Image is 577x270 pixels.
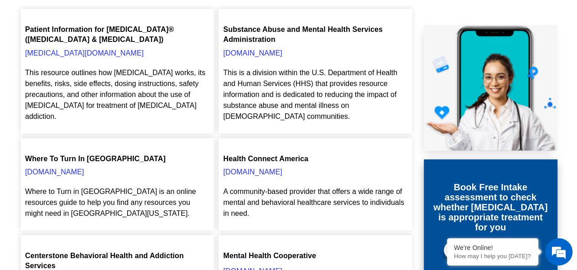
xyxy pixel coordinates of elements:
[223,25,407,45] figcaption: Substance Abuse and Mental Health Services Administration
[223,154,407,164] figcaption: Health Connect America
[25,168,84,176] a: [DOMAIN_NAME]
[5,176,174,208] textarea: Type your message and hit 'Enter'
[25,154,209,164] figcaption: Where To Turn In [GEOGRAPHIC_DATA]
[25,49,144,57] a: [MEDICAL_DATA][DOMAIN_NAME]
[25,147,46,151] img: national addiction specialists online suboxone doctors clinic for opioid addiction treatment
[424,25,557,151] img: Online Suboxone Treatment - Opioid Addiction Treatment using phone
[25,67,209,122] p: This resource outlines how [MEDICAL_DATA] works, its benefits, risks, side effects, dosing instru...
[444,241,537,259] a: Start Assessment
[25,25,209,45] figcaption: Patient Information for [MEDICAL_DATA]® ([MEDICAL_DATA] & [MEDICAL_DATA])
[223,168,282,176] a: [DOMAIN_NAME]
[454,244,531,251] div: We're Online!
[223,49,282,57] a: [DOMAIN_NAME]
[454,253,531,260] p: How may I help you today?
[25,186,209,219] p: Where to Turn in [GEOGRAPHIC_DATA] is an online resources guide to help you find any resources yo...
[223,67,407,122] p: This is a division within the U.S. Department of Health and Human Services (HHS) that provides re...
[150,5,172,26] div: Minimize live chat window
[223,251,407,261] figcaption: Mental Health Cooperative
[433,182,548,232] h3: Book Free Intake assessment to check whether [MEDICAL_DATA] is appropriate treatment for you
[61,48,167,60] div: Chat with us now
[223,186,407,219] p: A community-based provider that offers a wide range of mental and behavioral healthcare services ...
[53,78,126,170] span: We're online!
[10,47,24,61] div: Navigation go back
